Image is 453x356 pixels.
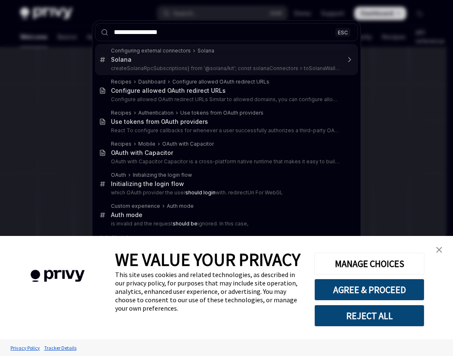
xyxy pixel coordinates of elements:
button: REJECT ALL [314,305,424,327]
b: should be [173,220,198,227]
button: MANAGE CHOICES [314,253,424,275]
p: is invalid and the request ignored. In this case, [111,220,340,227]
div: Custom experience [111,203,160,209]
p: React To configure callbacks for whenever a user successfully authorizes a third-party OAuth account [111,127,340,134]
div: This site uses cookies and related technologies, as described in our privacy policy, for purposes... [115,270,302,312]
div: OAuth with Capacitor [162,141,214,147]
div: Initializing the login flow [111,180,184,188]
div: Initializing the login flow [133,172,192,178]
div: Ask AI assistant [95,230,358,246]
p: which OAuth provider the user with. redirectUri For WebGL [111,189,340,196]
div: Recipes [111,141,132,147]
div: Configure allowed OAuth redirect URLs [111,87,226,94]
div: Solana [198,47,214,54]
div: Dashboard [138,79,166,85]
div: Auth mode [111,211,142,219]
span: WE VALUE YOUR PRIVACY [115,249,300,270]
div: Recipes [111,79,132,85]
img: close banner [436,247,442,253]
div: OAuth with Capacitor [111,149,173,157]
div: Solana [111,56,132,63]
b: should login [185,189,216,196]
div: Recipes [111,110,132,116]
div: Auth mode [167,203,194,209]
div: Configure allowed OAuth redirect URLs [172,79,269,85]
p: createSolanaRpcSubscriptions} from '@solana/kit'; const solanaConnectors = toSolanaWalletConnectors [111,65,340,72]
p: OAuth with Capacitor Capacitor is a cross-platform native runtime that makes it easy to build modern [111,158,340,165]
div: Authentication [138,110,174,116]
a: close banner [431,241,448,258]
div: ESC [335,28,350,37]
a: Privacy Policy [8,340,42,355]
div: Mobile [138,141,155,147]
button: AGREE & PROCEED [314,279,424,301]
div: Use tokens from OAuth providers [180,110,263,116]
div: OAuth [111,172,126,178]
div: Configuring external connectors [111,47,191,54]
div: Use tokens from OAuth providers [111,118,208,126]
a: Tracker Details [42,340,79,355]
p: Configure allowed OAuth redirect URLs Similar to allowed domains, you can configure allowed OAuth re [111,96,340,103]
img: company logo [13,258,103,294]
